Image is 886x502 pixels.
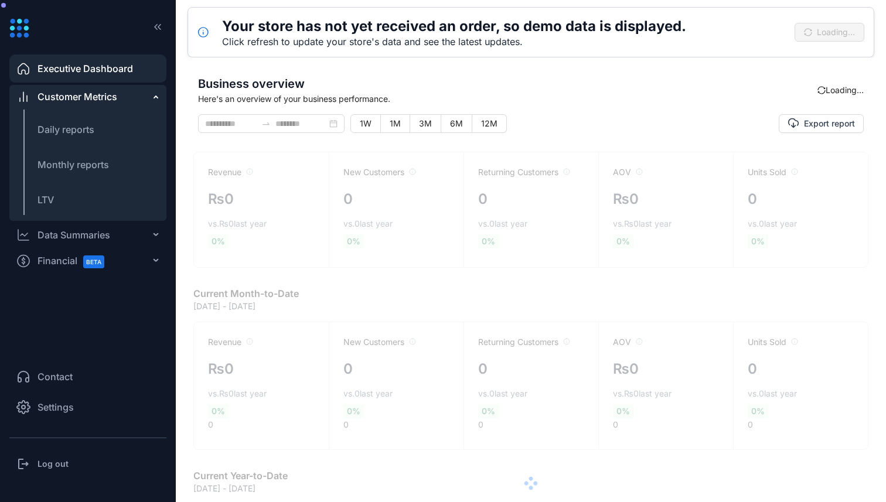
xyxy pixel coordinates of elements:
h3: Log out [38,458,69,470]
span: Financial [38,248,115,274]
span: Daily reports [38,124,94,135]
span: Customer Metrics [38,90,117,104]
span: to [261,119,271,128]
span: 6M [450,118,463,128]
span: Monthly reports [38,159,109,170]
span: sync [816,84,827,95]
button: syncLoading... [795,23,864,42]
h5: Your store has not yet received an order, so demo data is displayed. [222,17,686,36]
div: Click refresh to update your store's data and see the latest updates. [222,36,686,47]
button: Export report [779,114,864,133]
span: 1W [360,118,372,128]
span: 1M [390,118,401,128]
div: Loading... [817,84,864,96]
span: Export report [804,118,855,129]
span: BETA [83,255,104,268]
span: Contact [38,370,73,384]
span: Business overview [198,75,817,93]
span: LTV [38,194,54,206]
span: 3M [419,118,432,128]
div: Data Summaries [38,228,110,242]
span: swap-right [261,119,271,128]
span: Here's an overview of your business performance. [198,93,817,105]
span: 12M [481,118,497,128]
span: Settings [38,400,74,414]
span: Executive Dashboard [38,62,133,76]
